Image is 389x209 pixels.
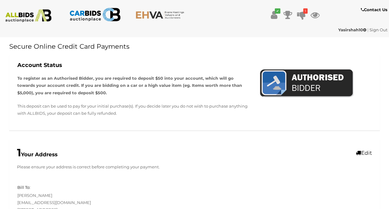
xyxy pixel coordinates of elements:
b: Contact Us [361,7,387,12]
img: ALLBIDS.com.au [3,9,54,22]
b: Your Address [17,151,58,158]
i: ✔ [275,8,280,14]
span: 1 [17,146,21,159]
b: Account Status [17,62,62,69]
img: AuthorisedBidder.png [260,69,353,99]
h5: Bill To: [17,185,30,189]
a: 1 [297,9,306,20]
span: | [367,27,369,32]
strong: Yasirshah10 [338,27,366,32]
p: This deposit can be used to pay for your initial purchase(s). If you decide later you do not wish... [17,103,250,117]
strong: To register as an Authorised Bidder, you are required to deposit $50 into your account, which wil... [17,76,242,95]
a: Sign Out [370,27,387,32]
p: Please ensure your address is correct before completing your payment. [17,163,372,171]
h1: Secure Online Credit Card Payments [9,43,380,50]
i: 1 [303,8,308,14]
img: CARBIDS.com.au [69,6,121,23]
a: Yasirshah10 [338,27,367,32]
a: Edit [356,150,372,156]
img: EHVA.com.au [136,11,187,19]
a: ✔ [270,9,279,20]
a: Contact Us [361,6,389,13]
